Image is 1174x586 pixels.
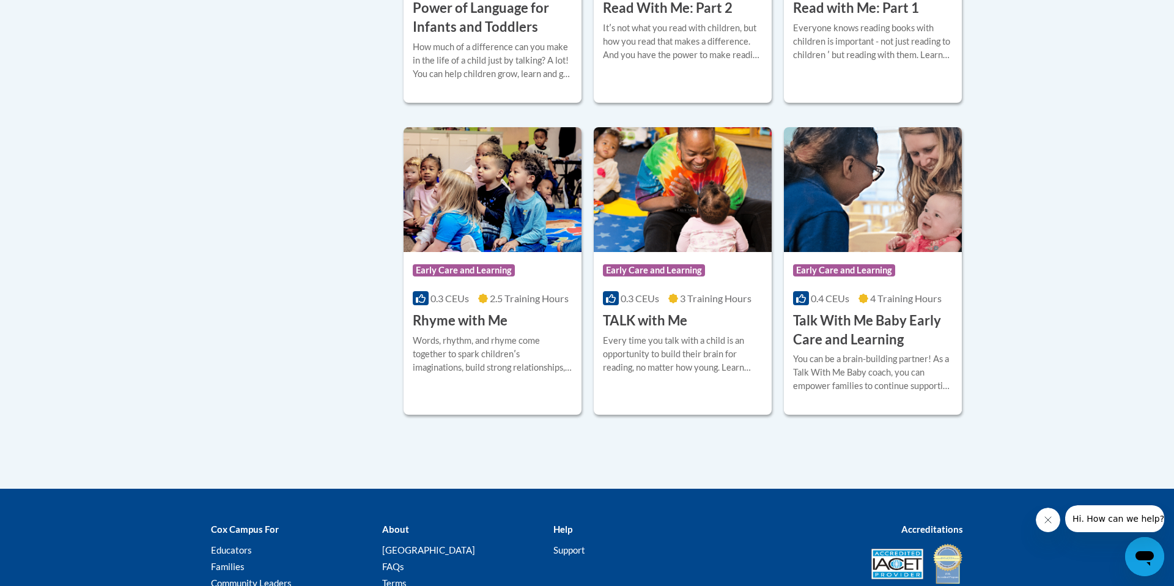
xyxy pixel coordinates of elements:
[603,21,762,62] div: Itʹs not what you read with children, but how you read that makes a difference. And you have the ...
[413,334,572,374] div: Words, rhythm, and rhyme come together to spark childrenʹs imaginations, build strong relationshi...
[901,524,963,535] b: Accreditations
[413,311,508,330] h3: Rhyme with Me
[211,561,245,572] a: Families
[871,549,923,579] img: Accredited IACET® Provider
[404,127,581,252] img: Course Logo
[784,127,962,252] img: Course Logo
[413,264,515,276] span: Early Care and Learning
[404,127,581,415] a: Course LogoEarly Care and Learning0.3 CEUs2.5 Training Hours Rhyme with MeWords, rhythm, and rhym...
[784,127,962,415] a: Course LogoEarly Care and Learning0.4 CEUs4 Training Hours Talk With Me Baby Early Care and Learn...
[870,292,942,304] span: 4 Training Hours
[1036,508,1060,532] iframe: Close message
[793,311,953,349] h3: Talk With Me Baby Early Care and Learning
[430,292,469,304] span: 0.3 CEUs
[594,127,772,252] img: Course Logo
[211,544,252,555] a: Educators
[553,524,572,535] b: Help
[603,334,762,374] div: Every time you talk with a child is an opportunity to build their brain for reading, no matter ho...
[603,311,687,330] h3: TALK with Me
[603,264,705,276] span: Early Care and Learning
[382,561,404,572] a: FAQs
[382,524,409,535] b: About
[490,292,569,304] span: 2.5 Training Hours
[413,40,572,81] div: How much of a difference can you make in the life of a child just by talking? A lot! You can help...
[680,292,751,304] span: 3 Training Hours
[1125,537,1164,576] iframe: Button to launch messaging window
[793,21,953,62] div: Everyone knows reading books with children is important - not just reading to children ʹ but read...
[382,544,475,555] a: [GEOGRAPHIC_DATA]
[793,352,953,393] div: You can be a brain-building partner! As a Talk With Me Baby coach, you can empower families to co...
[211,524,279,535] b: Cox Campus For
[811,292,849,304] span: 0.4 CEUs
[793,264,895,276] span: Early Care and Learning
[594,127,772,415] a: Course LogoEarly Care and Learning0.3 CEUs3 Training Hours TALK with MeEvery time you talk with a...
[621,292,659,304] span: 0.3 CEUs
[932,543,963,585] img: IDA® Accredited
[1065,505,1164,532] iframe: Message from company
[553,544,585,555] a: Support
